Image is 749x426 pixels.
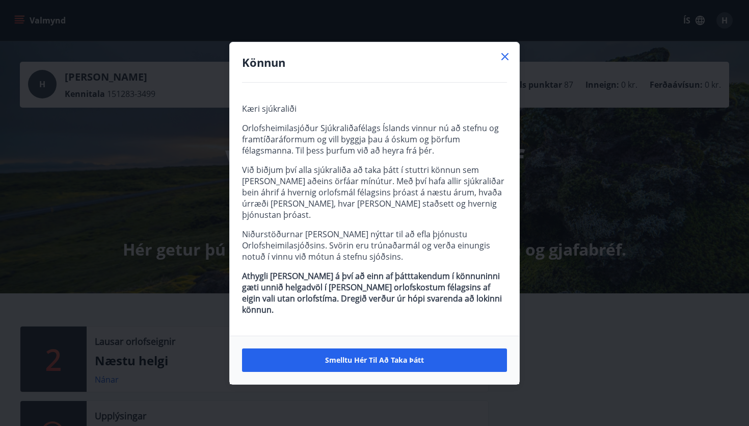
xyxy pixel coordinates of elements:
[242,122,507,156] p: Orlofsheimilasjóður Sjúkraliðafélags Íslands vinnur nú að stefnu og framtíðaráformum og vill bygg...
[242,348,507,372] button: Smelltu hér til að taka þátt
[242,270,502,315] strong: Athygli [PERSON_NAME] á því að einn af þátttakendum í könnuninni gæti unnið helgadvöl í [PERSON_N...
[242,103,507,114] p: Kæri sjúkraliði
[242,229,507,262] p: Niðurstöðurnar [PERSON_NAME] nýttar til að efla þjónustu Orlofsheimilasjóðsins. Svörin eru trúnað...
[242,55,507,70] h4: Könnun
[242,164,507,220] p: Við biðjum því alla sjúkraliða að taka þátt í stuttri könnun sem [PERSON_NAME] aðeins örfáar mínú...
[325,355,424,365] span: Smelltu hér til að taka þátt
